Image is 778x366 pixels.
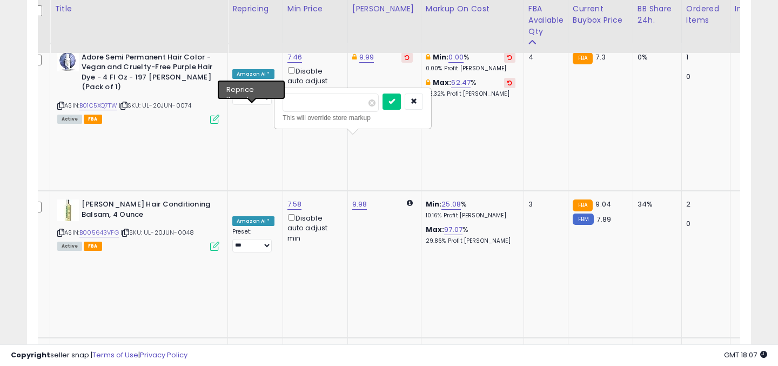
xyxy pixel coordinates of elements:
div: Title [55,3,223,15]
div: 0 [686,72,730,82]
a: 0.00 [448,52,464,63]
a: B005643VFG [79,228,119,237]
div: Preset: [232,81,274,105]
a: 9.99 [359,52,374,63]
div: [PERSON_NAME] [352,3,417,15]
span: All listings currently available for purchase on Amazon [57,242,82,251]
b: Min: [426,199,442,209]
a: 7.46 [287,52,303,63]
b: Max: [433,77,452,88]
div: Markup on Cost [426,3,519,15]
img: 41ntkM0AAjL._SL40_.jpg [57,52,79,71]
strong: Copyright [11,350,50,360]
p: 29.86% Profit [PERSON_NAME] [426,237,515,245]
a: 7.58 [287,199,302,210]
span: 9.04 [595,199,611,209]
div: Min Price [287,3,343,15]
a: 97.07 [444,224,462,235]
div: Ordered Items [686,3,726,26]
div: 1 [686,52,730,62]
div: This will override store markup [283,112,423,123]
span: 7.3 [595,52,605,62]
div: % [426,78,515,98]
p: 0.00% Profit [PERSON_NAME] [426,65,515,72]
div: BB Share 24h. [638,3,677,26]
div: 3 [528,199,560,209]
div: 4 [528,52,560,62]
p: 23.32% Profit [PERSON_NAME] [426,90,515,98]
div: % [426,199,515,219]
b: Adore Semi Permanent Hair Color - Vegan and Cruelty-Free Purple Hair Dye - 4 Fl Oz - 197 [PERSON_... [82,52,213,95]
a: 62.47 [451,77,471,88]
div: % [426,225,515,245]
span: | SKU: UL-20JUN-0048 [120,228,194,237]
a: Privacy Policy [140,350,187,360]
b: Min: [433,52,449,62]
div: Disable auto adjust min [287,65,339,96]
div: ASIN: [57,199,219,250]
div: Disable auto adjust min [287,212,339,243]
div: 0 [686,219,730,229]
span: 7.89 [596,214,611,224]
div: Amazon AI * [232,216,274,226]
p: 10.16% Profit [PERSON_NAME] [426,212,515,219]
small: FBM [573,214,594,225]
span: FBA [84,242,102,251]
div: Repricing [232,3,278,15]
img: 41HoOie4iAL._SL40_.jpg [57,199,79,221]
span: All listings currently available for purchase on Amazon [57,115,82,124]
span: FBA [84,115,102,124]
div: 2 [686,199,730,209]
div: Preset: [232,228,274,252]
div: ASIN: [57,52,219,123]
small: FBA [573,52,593,64]
div: FBA Available Qty [528,3,564,37]
div: % [426,52,515,72]
span: | SKU: UL-20JUN-0074 [119,101,191,110]
a: 9.98 [352,199,367,210]
div: Current Buybox Price [573,3,628,26]
a: 25.08 [441,199,461,210]
div: 0% [638,52,673,62]
small: FBA [573,199,593,211]
b: [PERSON_NAME] Hair Conditioning Balsam, 4 Ounce [82,199,213,222]
a: B01C5XQ7TW [79,101,117,110]
div: seller snap | | [11,350,187,361]
span: 2025-09-10 18:07 GMT [724,350,767,360]
b: Max: [426,224,445,235]
div: Amazon AI * [232,69,274,79]
div: 34% [638,199,673,209]
a: Terms of Use [92,350,138,360]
